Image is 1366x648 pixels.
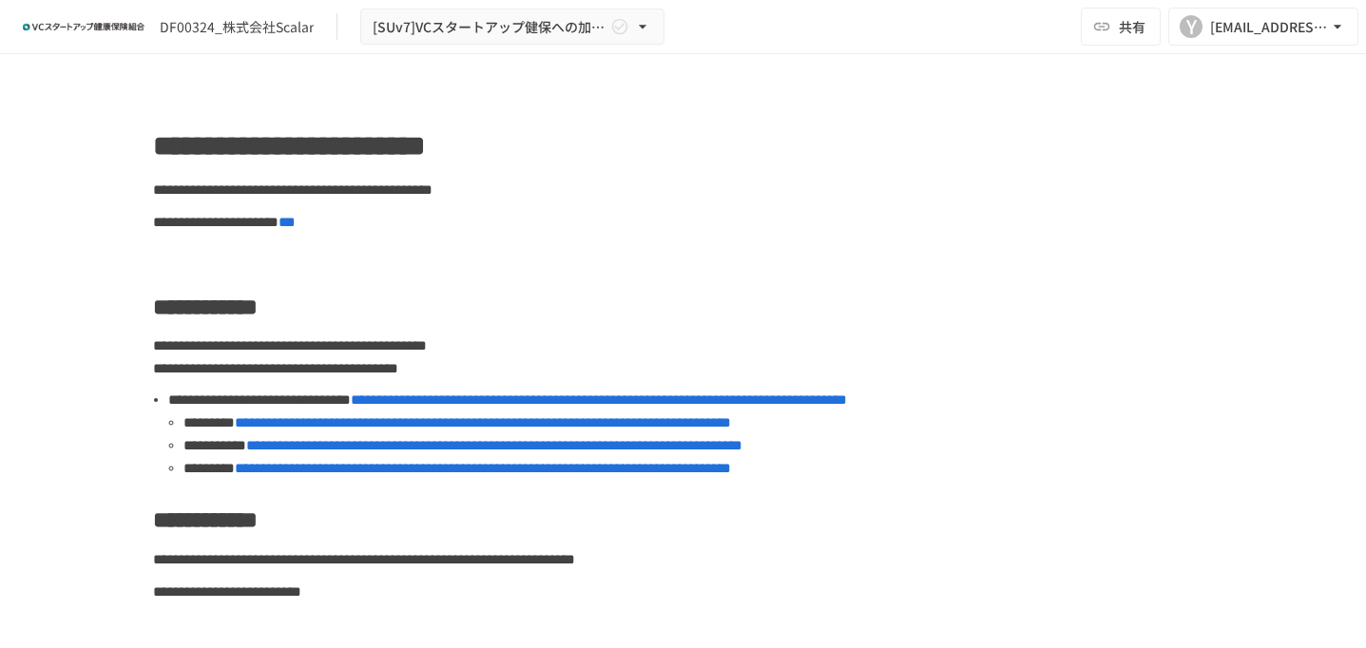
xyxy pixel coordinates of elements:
[1168,8,1358,46] button: Y[EMAIL_ADDRESS][DOMAIN_NAME]
[1210,15,1328,39] div: [EMAIL_ADDRESS][DOMAIN_NAME]
[1119,16,1145,37] span: 共有
[160,17,314,37] div: DF00324_株式会社Scalar
[1180,15,1202,38] div: Y
[23,11,144,42] img: ZDfHsVrhrXUoWEWGWYf8C4Fv4dEjYTEDCNvmL73B7ox
[360,9,664,46] button: [SUv7]VCスタートアップ健保への加入申請手続き
[1081,8,1161,46] button: 共有
[373,15,606,39] span: [SUv7]VCスタートアップ健保への加入申請手続き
